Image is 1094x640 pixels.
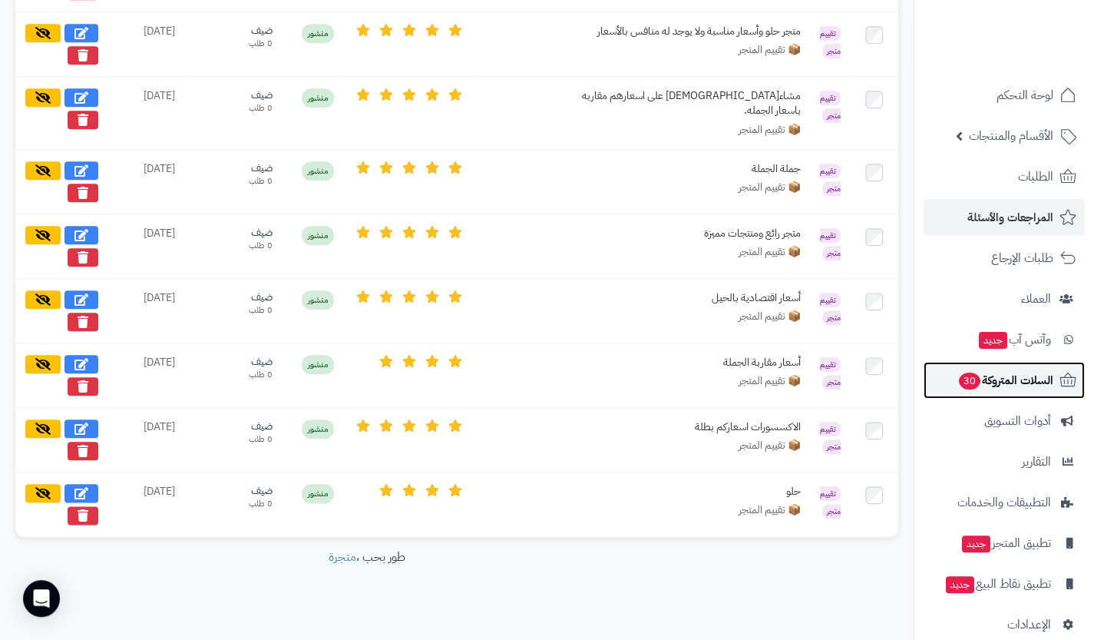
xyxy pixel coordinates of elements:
[820,91,841,123] span: تقييم متجر
[193,226,273,240] div: ضيف
[302,88,334,108] span: منشور
[820,486,841,519] span: تقييم متجر
[570,226,801,241] div: متجر رائع ومنتجات مميزة
[107,278,184,343] td: [DATE]
[107,343,184,407] td: [DATE]
[193,102,273,114] div: 0 طلب
[193,355,273,370] div: ضيف
[193,433,273,446] div: 0 طلب
[739,244,801,260] span: 📦 تقييم المتجر
[107,76,184,149] td: [DATE]
[107,472,184,536] td: [DATE]
[957,370,1053,391] span: السلات المتروكة
[991,247,1053,269] span: طلبات الإرجاع
[924,199,1085,236] a: المراجعات والأسئلة
[924,403,1085,439] a: أدوات التسويق
[739,373,801,389] span: 📦 تقييم المتجر
[193,24,273,38] div: ضيف
[107,149,184,214] td: [DATE]
[302,226,334,245] span: منشور
[570,355,801,370] div: أسعار مقاربة الجملة
[962,536,990,552] span: جديد
[820,228,841,260] span: تقييم متجر
[739,438,801,453] span: 📦 تقييم المتجر
[924,362,1085,399] a: السلات المتروكة30
[739,502,801,518] span: 📦 تقييم المتجر
[739,180,801,195] span: 📦 تقييم المتجر
[984,410,1051,432] span: أدوات التسويق
[969,125,1053,147] span: الأقسام والمنتجات
[107,12,184,76] td: [DATE]
[1021,288,1051,310] span: العملاء
[1007,614,1051,635] span: الإعدادات
[820,422,841,454] span: تقييم متجر
[193,419,273,434] div: ضيف
[193,369,273,381] div: 0 طلب
[924,443,1085,480] a: التقارير
[1018,166,1053,187] span: الطلبات
[570,484,801,499] div: حلو
[193,175,273,187] div: 0 طلب
[570,419,801,435] div: الاكسسورات اسعاركم بطلة
[820,26,841,58] span: تقييم متجر
[960,532,1051,554] span: تطبيق المتجر
[924,321,1085,358] a: وآتس آبجديد
[193,304,273,317] div: 0 طلب
[107,407,184,472] td: [DATE]
[302,484,334,503] span: منشور
[329,548,356,566] a: متجرة
[302,419,334,439] span: منشور
[946,576,974,593] span: جديد
[924,525,1085,562] a: تطبيق المتجرجديد
[193,290,273,305] div: ضيف
[107,214,184,278] td: [DATE]
[924,77,1085,114] a: لوحة التحكم
[820,164,841,196] span: تقييم متجر
[977,329,1051,350] span: وآتس آب
[302,161,334,181] span: منشور
[820,357,841,390] span: تقييم متجر
[924,565,1085,602] a: تطبيق نقاط البيعجديد
[193,240,273,252] div: 0 طلب
[967,207,1053,228] span: المراجعات والأسئلة
[959,373,980,390] span: 30
[570,24,801,39] div: متجر حلو وأسعار مناسبة ولا يوجد له منافس بالأسعار
[739,309,801,324] span: 📦 تقييم المتجر
[570,88,801,118] div: مشاء[DEMOGRAPHIC_DATA] على اسعارهم مقاربه باسعار الجمله.
[302,290,334,310] span: منشور
[193,484,273,499] div: ضيف
[23,580,60,617] div: Open Intercom Messenger
[996,85,1053,106] span: لوحة التحكم
[924,484,1085,521] a: التطبيقات والخدمات
[570,161,801,177] div: جملة الجملة
[739,42,801,58] span: 📦 تقييم المتجر
[979,332,1007,349] span: جديد
[193,88,273,103] div: ضيف
[820,293,841,325] span: تقييم متجر
[193,161,273,176] div: ضيف
[193,38,273,50] div: 0 طلب
[302,24,334,43] span: منشور
[924,280,1085,317] a: العملاء
[944,573,1051,595] span: تطبيق نقاط البيع
[193,498,273,510] div: 0 طلب
[957,492,1051,513] span: التطبيقات والخدمات
[570,290,801,306] div: أسعار اقتصادية بالحيل
[302,355,334,374] span: منشور
[924,158,1085,195] a: الطلبات
[1022,451,1051,473] span: التقارير
[739,122,801,138] span: 📦 تقييم المتجر
[924,240,1085,277] a: طلبات الإرجاع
